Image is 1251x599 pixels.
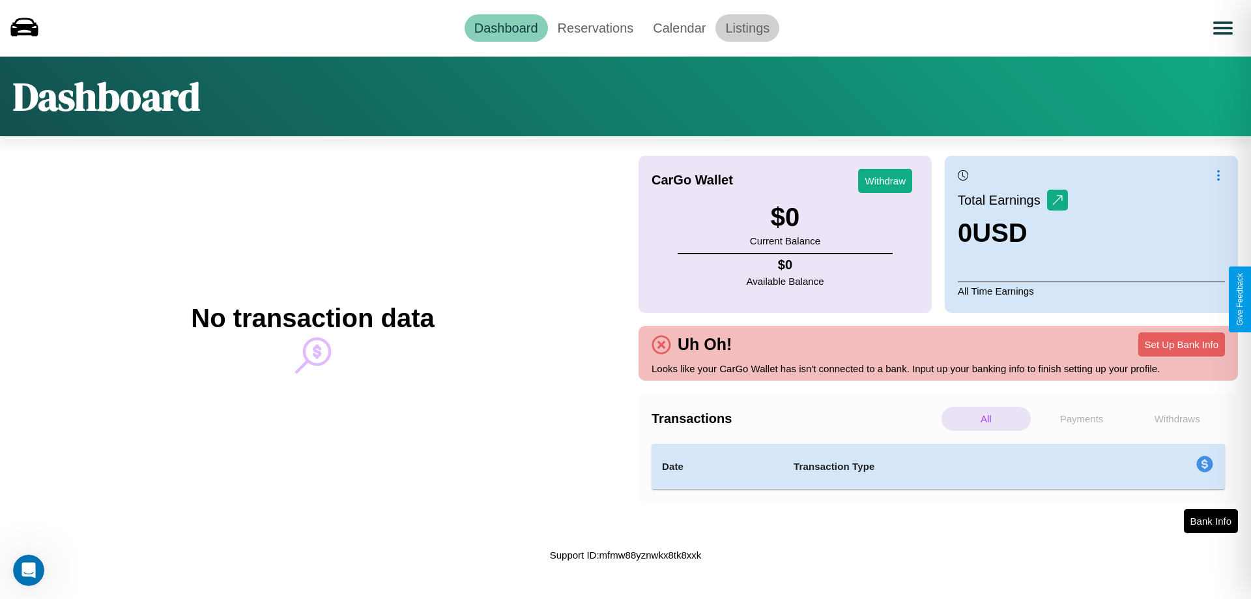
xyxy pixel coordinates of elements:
p: Payments [1037,407,1127,431]
a: Dashboard [465,14,548,42]
button: Bank Info [1184,509,1238,533]
a: Reservations [548,14,644,42]
p: Available Balance [747,272,824,290]
p: Looks like your CarGo Wallet has isn't connected to a bank. Input up your banking info to finish ... [652,360,1225,377]
h3: $ 0 [750,203,820,232]
p: Total Earnings [958,188,1047,212]
h4: Transactions [652,411,938,426]
h4: Date [662,459,773,475]
p: Support ID: mfmw88yznwkx8tk8xxk [550,546,702,564]
h4: CarGo Wallet [652,173,733,188]
a: Calendar [643,14,715,42]
a: Listings [715,14,779,42]
table: simple table [652,444,1225,489]
h2: No transaction data [191,304,434,333]
h4: Transaction Type [794,459,1089,475]
button: Withdraw [858,169,912,193]
button: Set Up Bank Info [1138,332,1225,357]
p: Withdraws [1132,407,1222,431]
h4: Uh Oh! [671,335,738,354]
p: All Time Earnings [958,282,1225,300]
h1: Dashboard [13,70,200,123]
div: Give Feedback [1235,273,1244,326]
p: Current Balance [750,232,820,250]
h3: 0 USD [958,218,1068,248]
h4: $ 0 [747,257,824,272]
iframe: Intercom live chat [13,555,44,586]
button: Open menu [1205,10,1241,46]
p: All [942,407,1031,431]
